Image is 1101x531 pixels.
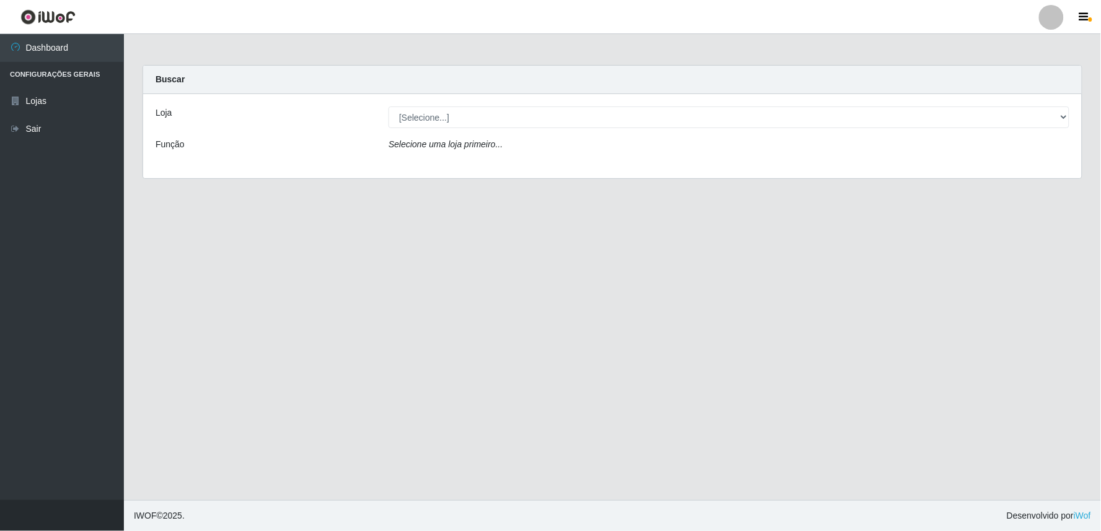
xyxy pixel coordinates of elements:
i: Selecione uma loja primeiro... [388,139,502,149]
strong: Buscar [156,74,185,84]
span: © 2025 . [134,509,185,522]
span: IWOF [134,511,157,520]
img: CoreUI Logo [20,9,76,25]
a: iWof [1074,511,1091,520]
label: Função [156,138,185,151]
span: Desenvolvido por [1007,509,1091,522]
label: Loja [156,106,172,119]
